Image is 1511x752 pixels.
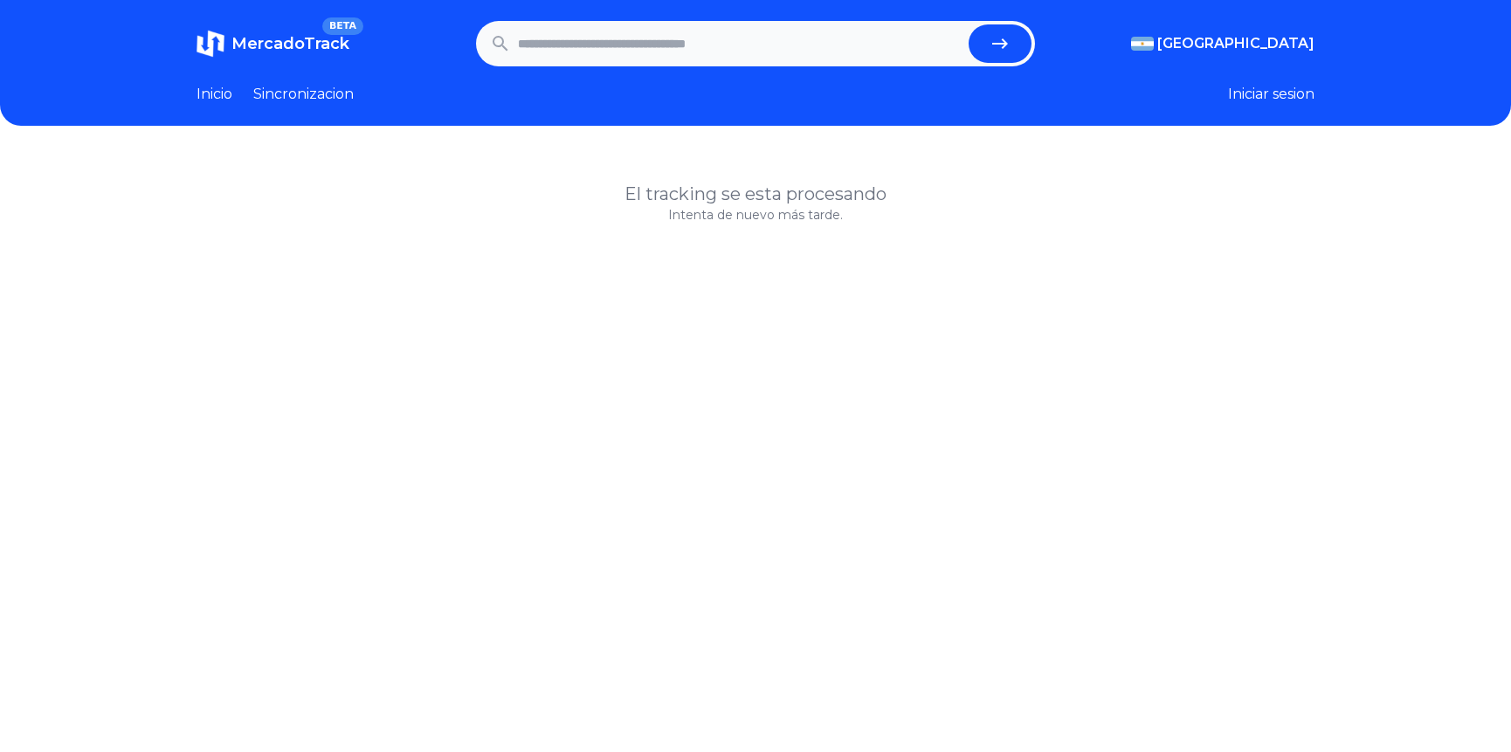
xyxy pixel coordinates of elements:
[197,182,1314,206] h1: El tracking se esta procesando
[1157,33,1314,54] span: [GEOGRAPHIC_DATA]
[231,34,349,53] span: MercadoTrack
[197,30,349,58] a: MercadoTrackBETA
[197,30,224,58] img: MercadoTrack
[1228,84,1314,105] button: Iniciar sesion
[197,206,1314,224] p: Intenta de nuevo más tarde.
[1131,37,1154,51] img: Argentina
[197,84,232,105] a: Inicio
[1131,33,1314,54] button: [GEOGRAPHIC_DATA]
[253,84,354,105] a: Sincronizacion
[322,17,363,35] span: BETA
